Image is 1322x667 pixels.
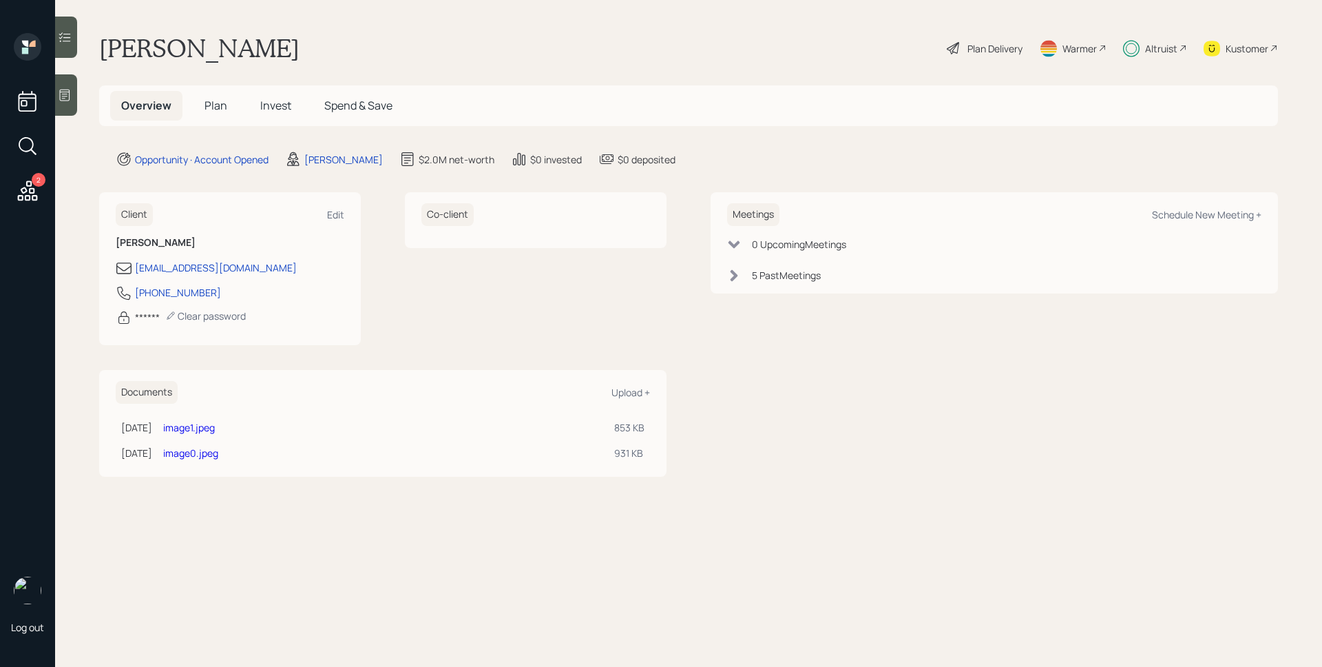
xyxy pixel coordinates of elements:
[1062,41,1097,56] div: Warmer
[121,446,152,460] div: [DATE]
[611,386,650,399] div: Upload +
[121,98,171,113] span: Overview
[421,203,474,226] h6: Co-client
[99,33,300,63] h1: [PERSON_NAME]
[530,152,582,167] div: $0 invested
[32,173,45,187] div: 2
[165,309,246,322] div: Clear password
[618,152,675,167] div: $0 deposited
[116,381,178,404] h6: Documents
[614,446,644,460] div: 931 KB
[163,447,218,460] a: image0.jpeg
[1152,208,1261,221] div: Schedule New Meeting +
[204,98,227,113] span: Plan
[11,621,44,634] div: Log out
[121,420,152,435] div: [DATE]
[752,237,846,252] div: 0 Upcoming Meeting s
[135,285,221,300] div: [PHONE_NUMBER]
[116,237,344,249] h6: [PERSON_NAME]
[260,98,291,113] span: Invest
[1145,41,1177,56] div: Altruist
[135,260,297,275] div: [EMAIL_ADDRESS][DOMAIN_NAME]
[304,152,383,167] div: [PERSON_NAME]
[163,421,215,434] a: image1.jpeg
[14,577,41,604] img: james-distasi-headshot.png
[116,203,153,226] h6: Client
[1226,41,1268,56] div: Kustomer
[614,420,644,435] div: 853 KB
[135,152,269,167] div: Opportunity · Account Opened
[324,98,392,113] span: Spend & Save
[752,268,821,283] div: 5 Past Meeting s
[967,41,1022,56] div: Plan Delivery
[327,208,344,221] div: Edit
[419,152,494,167] div: $2.0M net-worth
[727,203,779,226] h6: Meetings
